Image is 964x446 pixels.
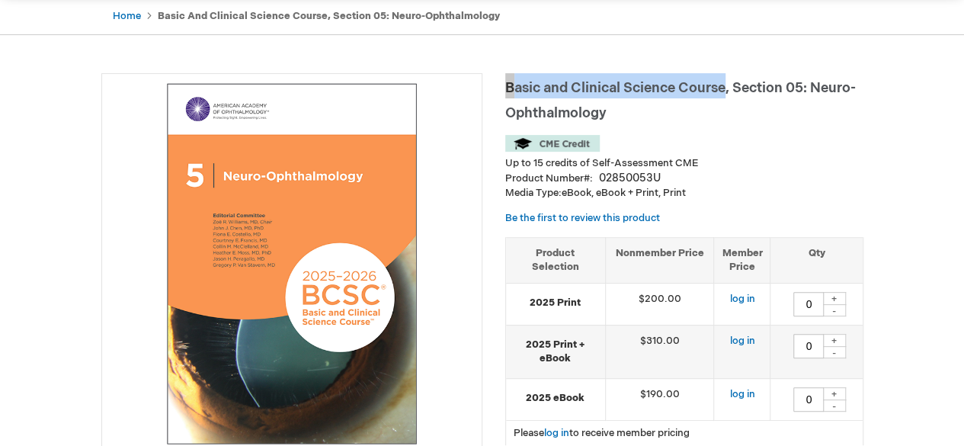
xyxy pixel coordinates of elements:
[505,186,863,201] p: eBook, eBook + Print, Print
[714,237,770,283] th: Member Price
[514,427,690,439] span: Please to receive member pricing
[823,399,846,412] div: -
[110,82,474,446] img: Basic and Clinical Science Course, Section 05: Neuro-Ophthalmology
[599,171,661,186] div: 02850053U
[823,292,846,305] div: +
[505,172,593,184] strong: Product Number
[793,334,824,358] input: Qty
[505,135,600,152] img: CME Credit
[793,387,824,412] input: Qty
[605,325,714,378] td: $310.00
[823,346,846,358] div: -
[505,156,863,171] li: Up to 15 credits of Self-Assessment CME
[823,304,846,316] div: -
[514,391,597,406] strong: 2025 eBook
[505,212,660,224] a: Be the first to review this product
[544,427,569,439] a: log in
[113,10,141,22] a: Home
[729,293,754,305] a: log in
[823,387,846,400] div: +
[505,80,856,121] span: Basic and Clinical Science Course, Section 05: Neuro-Ophthalmology
[506,237,606,283] th: Product Selection
[823,334,846,347] div: +
[729,388,754,400] a: log in
[605,283,714,325] td: $200.00
[793,292,824,316] input: Qty
[605,378,714,420] td: $190.00
[729,335,754,347] a: log in
[514,338,597,366] strong: 2025 Print + eBook
[770,237,863,283] th: Qty
[514,296,597,310] strong: 2025 Print
[158,10,500,22] strong: Basic and Clinical Science Course, Section 05: Neuro-Ophthalmology
[605,237,714,283] th: Nonmember Price
[505,187,562,199] strong: Media Type:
